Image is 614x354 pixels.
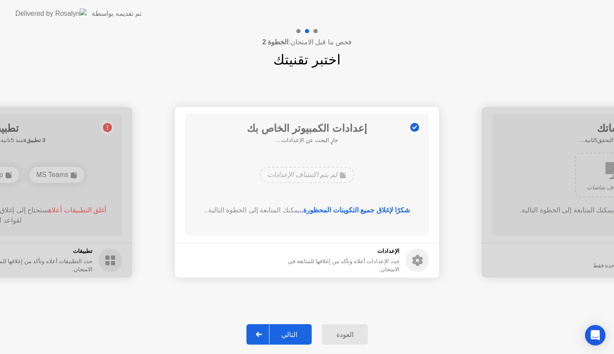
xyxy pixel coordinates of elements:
button: العودة [322,324,368,345]
h1: اختبر تقنيتك [273,49,341,70]
div: لم يتم اكتشاف الإعدادات [260,167,354,183]
div: يمكنك المتابعة إلى الخطوة التالية.. [197,205,417,215]
b: الخطوة 2 [262,38,288,46]
img: Delivered by Rosalyn [15,9,87,18]
div: العودة [324,331,365,339]
h5: جارٍ البحث عن الإعدادات.... [247,136,367,145]
button: التالي [246,324,312,345]
div: تم تقديمه بواسطة [92,9,142,19]
h4: فحص ما قبل الامتحان: [262,37,352,47]
div: التالي [269,331,309,339]
h5: الإعدادات [270,247,400,255]
b: شكرًا لإغلاق جميع التكوينات المحظورة.. [300,206,410,214]
div: حدد الإعدادات أعلاه وتأكد من إغلاقها للمتابعة في الامتحان. [270,257,400,273]
h1: إعدادات الكمبيوتر الخاص بك [247,121,367,136]
div: Open Intercom Messenger [585,325,605,345]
